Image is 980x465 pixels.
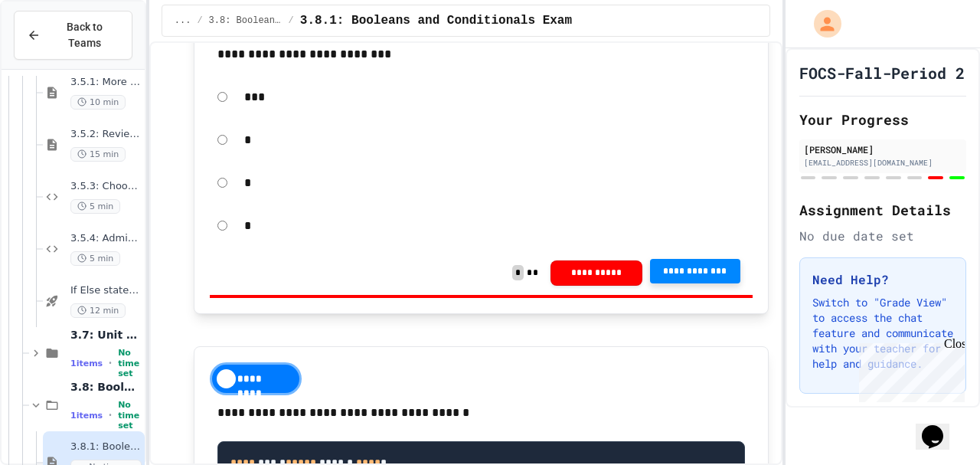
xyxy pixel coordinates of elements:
span: 3.8: Booleans and Conditionals Quiz [70,380,142,394]
span: 1 items [70,411,103,421]
span: • [109,357,112,369]
span: / [289,15,294,27]
span: 3.8.1: Booleans and Conditionals Exam [70,440,142,454]
h3: Need Help? [812,270,953,289]
span: 12 min [70,303,126,318]
span: If Else statements [70,284,142,297]
span: 3.8: Booleans and Conditionals Quiz [209,15,283,27]
span: 5 min [70,199,120,214]
h2: Assignment Details [799,199,966,221]
div: [EMAIL_ADDRESS][DOMAIN_NAME] [804,157,962,169]
span: ... [175,15,191,27]
span: 3.7: Unit Summary [70,328,142,342]
p: Switch to "Grade View" to access the chat feature and communicate with your teacher for help and ... [812,295,953,372]
h1: FOCS-Fall-Period 2 [799,62,965,84]
iframe: chat widget [916,404,965,450]
h2: Your Progress [799,109,966,130]
div: My Account [798,6,845,41]
span: No time set [118,348,142,378]
iframe: chat widget [853,337,965,402]
span: • [109,409,112,421]
span: / [197,15,202,27]
span: 1 items [70,359,103,368]
span: 3.5.2: Review - More than Two Choices [70,128,142,141]
span: 3.8.1: Booleans and Conditionals Exam [300,11,572,30]
div: Chat with us now!Close [6,6,106,97]
span: 5 min [70,251,120,266]
div: [PERSON_NAME] [804,142,962,156]
span: 3.5.1: More than Two Choices [70,76,142,89]
div: No due date set [799,227,966,245]
span: 3.5.4: Admission Fee [70,232,142,245]
span: 10 min [70,95,126,110]
span: Back to Teams [50,19,119,51]
span: No time set [118,400,142,431]
span: 15 min [70,147,126,162]
span: 3.5.3: Choosing Lunch [70,180,142,193]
